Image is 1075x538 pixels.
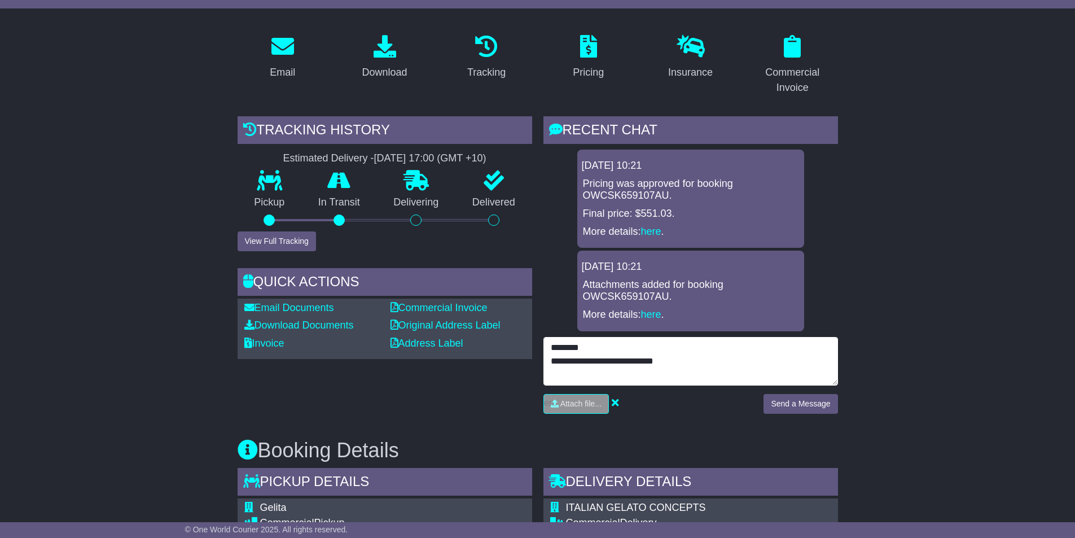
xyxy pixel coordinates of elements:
p: Pickup [238,196,302,209]
a: Commercial Invoice [390,302,488,313]
a: Download [354,31,414,84]
a: Email [262,31,302,84]
p: More details: . [583,309,798,321]
div: Pricing [573,65,604,80]
a: Pricing [565,31,611,84]
div: RECENT CHAT [543,116,838,147]
a: Email Documents [244,302,334,313]
a: Tracking [460,31,513,84]
div: Estimated Delivery - [238,152,532,165]
a: Address Label [390,338,463,349]
p: In Transit [301,196,377,209]
button: View Full Tracking [238,231,316,251]
a: Download Documents [244,320,354,331]
a: Original Address Label [390,320,501,331]
div: Delivery Details [543,468,838,498]
span: Commercial [260,517,314,528]
div: [DATE] 17:00 (GMT +10) [374,152,486,165]
div: Download [362,65,407,80]
a: Insurance [661,31,720,84]
a: here [641,226,661,237]
div: Pickup Details [238,468,532,498]
p: Delivering [377,196,456,209]
div: Delivery [566,517,822,530]
span: ITALIAN GELATO CONCEPTS [566,502,706,513]
p: Delivered [455,196,532,209]
a: Invoice [244,338,284,349]
p: Pricing was approved for booking OWCSK659107AU. [583,178,798,202]
div: Insurance [668,65,713,80]
p: Final price: $551.03. [583,208,798,220]
h3: Booking Details [238,439,838,462]
span: Commercial [566,517,620,528]
span: © One World Courier 2025. All rights reserved. [185,525,348,534]
button: Send a Message [764,394,837,414]
span: Gelita [260,502,287,513]
div: Commercial Invoice [754,65,831,95]
p: More details: . [583,226,798,238]
div: Pickup [260,517,477,530]
div: Quick Actions [238,268,532,299]
p: Attachments added for booking OWCSK659107AU. [583,279,798,303]
a: here [641,309,661,320]
a: Commercial Invoice [747,31,838,99]
div: [DATE] 10:21 [582,261,800,273]
div: [DATE] 10:21 [582,160,800,172]
div: Email [270,65,295,80]
div: Tracking [467,65,506,80]
div: Tracking history [238,116,532,147]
